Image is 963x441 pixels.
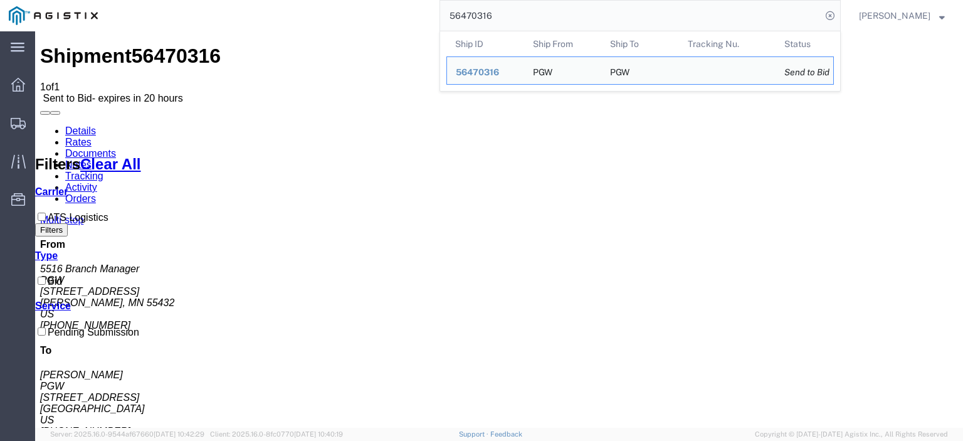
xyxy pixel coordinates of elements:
[610,57,629,84] div: PGW
[30,105,56,116] a: Rates
[50,430,204,438] span: Server: 2025.16.0-9544af67660
[440,1,821,31] input: Search for shipment number, reference number
[490,430,522,438] a: Feedback
[15,80,25,83] button: Add a note
[446,31,524,56] th: Ship ID
[858,8,945,23] button: [PERSON_NAME]
[446,31,840,91] table: Search Results
[210,430,343,438] span: Client: 2025.16.0-8fc0770
[601,31,679,56] th: Ship To
[776,31,834,56] th: Status
[3,245,11,253] input: Bid
[524,31,602,56] th: Ship From
[30,94,61,105] a: Details
[859,9,930,23] span: Jesse Jordan
[154,430,204,438] span: [DATE] 10:42:29
[5,338,923,406] address: [PERSON_NAME] PGW [STREET_ADDRESS] [GEOGRAPHIC_DATA] [PHONE_NUMBER]
[456,67,499,77] span: 56470316
[5,80,15,83] button: Email shipment
[3,296,11,304] input: Pending Submission
[679,31,776,56] th: Tracking Nu.
[45,124,105,141] a: Clear All
[533,57,552,84] div: PGW
[456,66,515,79] div: 56470316
[5,208,923,219] h4: From
[57,61,148,72] span: - expires in 20 hours
[3,181,11,189] input: ATS Logistics
[5,232,923,300] address: 5516 Branch Manager PGW [STREET_ADDRESS] [PERSON_NAME], MN 55432 [PHONE_NUMBER]
[784,66,824,79] div: Send to Bid
[459,430,490,438] a: Support
[35,31,963,428] iframe: FS Legacy Container
[294,430,343,438] span: [DATE] 10:40:19
[9,6,98,25] img: logo
[755,429,948,440] span: Copyright © [DATE]-[DATE] Agistix Inc., All Rights Reserved
[5,314,923,325] h4: To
